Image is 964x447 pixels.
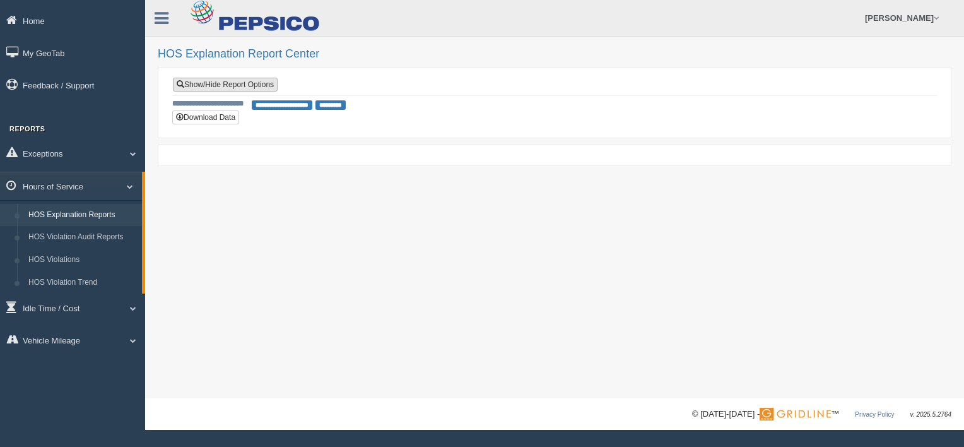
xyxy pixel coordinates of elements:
[158,48,951,61] h2: HOS Explanation Report Center
[23,204,142,227] a: HOS Explanation Reports
[910,411,951,418] span: v. 2025.5.2764
[692,408,951,421] div: © [DATE]-[DATE] - ™
[23,249,142,271] a: HOS Violations
[172,110,239,124] button: Download Data
[173,78,278,92] a: Show/Hide Report Options
[855,411,894,418] a: Privacy Policy
[23,226,142,249] a: HOS Violation Audit Reports
[760,408,831,420] img: Gridline
[23,271,142,294] a: HOS Violation Trend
